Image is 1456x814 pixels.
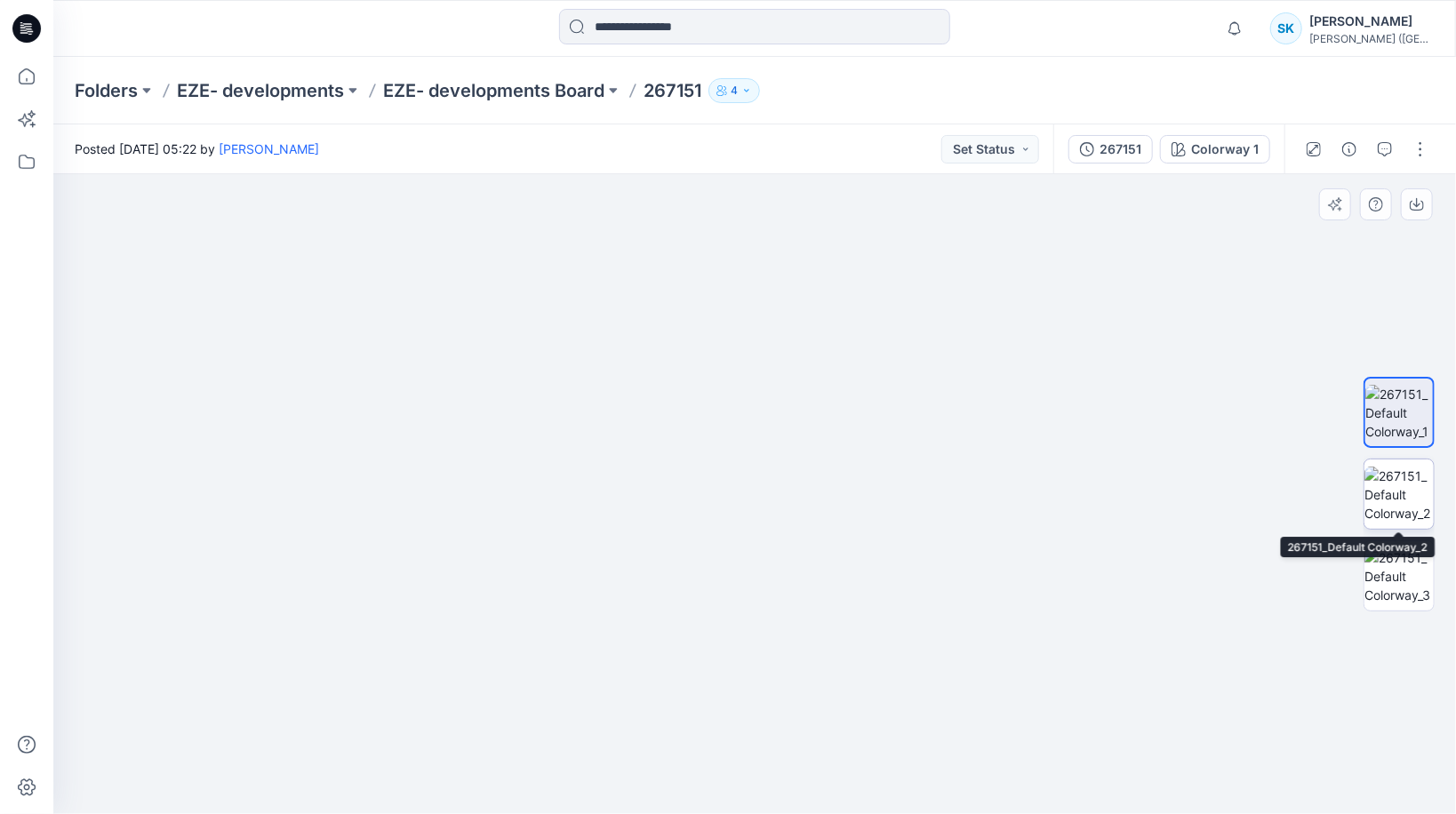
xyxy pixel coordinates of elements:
a: EZE- developments Board [383,78,604,103]
img: 267151_Default Colorway_3 [1364,548,1434,604]
a: Folders [75,78,138,103]
button: 267151 [1068,135,1153,164]
button: Colorway 1 [1160,135,1270,164]
a: EZE- developments [177,78,344,103]
span: Posted [DATE] 05:22 by [75,140,319,158]
img: 267151_Default Colorway_1 [1365,385,1433,441]
a: [PERSON_NAME] [219,141,319,156]
p: 4 [731,81,738,100]
div: Colorway 1 [1191,140,1259,159]
button: 4 [708,78,760,103]
div: SK [1270,12,1302,44]
div: 267151 [1100,140,1141,159]
p: 267151 [644,78,701,103]
div: [PERSON_NAME] ([GEOGRAPHIC_DATA]) Exp... [1309,32,1434,45]
button: Details [1335,135,1364,164]
div: [PERSON_NAME] [1309,11,1434,32]
img: 267151_Default Colorway_2 [1364,467,1434,523]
